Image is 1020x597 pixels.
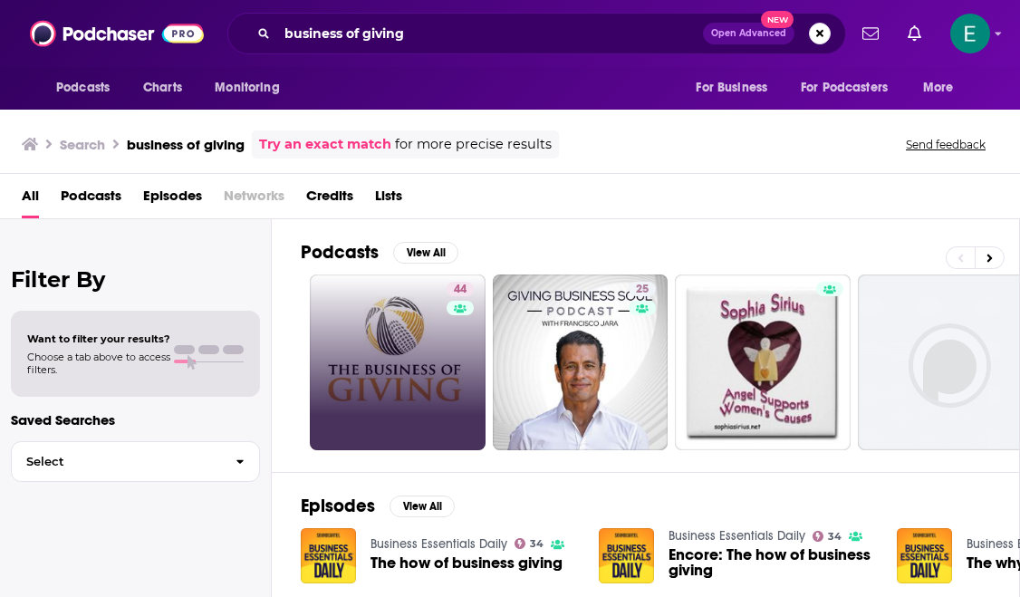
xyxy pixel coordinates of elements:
span: Monitoring [215,75,279,101]
button: View All [393,242,458,264]
a: 34 [515,538,544,549]
a: Podcasts [61,181,121,218]
a: Show notifications dropdown [855,18,886,49]
span: Charts [143,75,182,101]
a: Show notifications dropdown [900,18,929,49]
a: 25 [493,274,669,450]
img: The how of business giving [301,528,356,583]
button: open menu [910,71,977,105]
img: The why of business giving [897,528,952,583]
button: Open AdvancedNew [703,23,794,44]
h3: business of giving [127,136,245,153]
button: open menu [683,71,790,105]
a: Lists [375,181,402,218]
a: EpisodesView All [301,495,455,517]
a: Try an exact match [259,134,391,155]
a: Encore: The how of business giving [669,547,875,578]
span: 34 [530,540,544,548]
a: 25 [629,282,656,296]
div: Search podcasts, credits, & more... [227,13,846,54]
span: 25 [636,281,649,299]
button: Send feedback [900,137,991,152]
img: Encore: The how of business giving [599,528,654,583]
p: Saved Searches [11,411,260,428]
span: For Business [696,75,767,101]
button: View All [390,496,455,517]
span: Select [12,456,221,467]
span: 34 [828,533,842,541]
span: Choose a tab above to access filters. [27,351,170,376]
a: All [22,181,39,218]
span: More [923,75,954,101]
button: open menu [202,71,303,105]
a: Charts [131,71,193,105]
h2: Podcasts [301,241,379,264]
a: Credits [306,181,353,218]
button: open menu [43,71,133,105]
button: Show profile menu [950,14,990,53]
span: Networks [224,181,284,218]
h2: Episodes [301,495,375,517]
a: PodcastsView All [301,241,458,264]
span: For Podcasters [801,75,888,101]
a: Business Essentials Daily [370,536,507,552]
a: 44 [447,282,474,296]
span: New [761,11,794,28]
span: for more precise results [395,134,552,155]
a: 44 [310,274,486,450]
button: Select [11,441,260,482]
a: Episodes [143,181,202,218]
span: Want to filter your results? [27,332,170,345]
a: Business Essentials Daily [669,528,805,544]
span: Logged in as ellien [950,14,990,53]
h2: Filter By [11,266,260,293]
span: 44 [454,281,467,299]
a: 34 [813,531,842,542]
span: Open Advanced [711,29,786,38]
img: User Profile [950,14,990,53]
input: Search podcasts, credits, & more... [277,19,703,48]
h3: Search [60,136,105,153]
img: Podchaser - Follow, Share and Rate Podcasts [30,16,204,51]
span: Podcasts [56,75,110,101]
a: The how of business giving [370,555,563,571]
button: open menu [789,71,914,105]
